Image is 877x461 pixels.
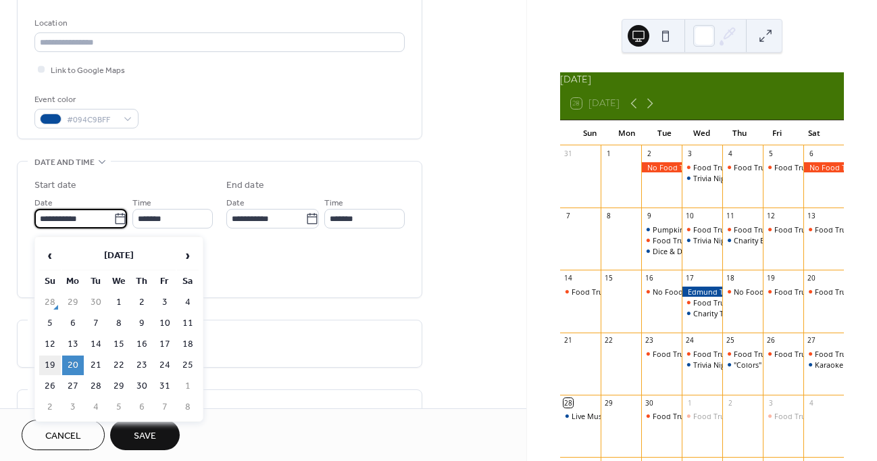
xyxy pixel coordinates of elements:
div: Wed [683,120,720,146]
div: 26 [766,336,776,345]
div: Live Music by Unwound [572,411,654,421]
td: 13 [62,335,84,354]
td: 17 [154,335,176,354]
div: 11 [726,212,735,221]
div: Trivia Night [693,235,732,245]
div: Food Truck: Everyday Amore [641,349,682,359]
div: Food Truck: The Good Life [641,411,682,421]
div: Food Truck: Monsta Lobsta [682,411,722,421]
div: Food Truck: Stubbie's Sausages [693,224,802,235]
div: Edmund Turns 7! [682,287,722,297]
td: 24 [154,356,176,375]
div: 27 [807,336,816,345]
div: 14 [563,274,573,283]
div: Food Truck: Stubbie's Sausages [682,224,722,235]
div: 5 [766,149,776,159]
div: 13 [807,212,816,221]
div: Karaoke Night [815,360,864,370]
td: 31 [154,377,176,396]
div: Dice & Drafts: Bunco Night! [641,246,682,256]
div: 18 [726,274,735,283]
div: 22 [604,336,613,345]
div: 17 [685,274,695,283]
td: 22 [108,356,130,375]
th: [DATE] [62,241,176,270]
td: 28 [39,293,61,312]
div: 4 [807,398,816,408]
div: Pumpkinywumpkiny! [641,224,682,235]
div: Trivia Night [682,360,722,370]
td: 20 [62,356,84,375]
div: Charity Bingo Night [722,235,763,245]
div: Charity Trivia Night [682,308,722,318]
div: Karaoke Night [803,360,844,370]
div: 28 [563,398,573,408]
span: Save [134,429,156,443]
div: Food Truck: Monsta Lobsta [693,411,788,421]
div: Food Truck: Everyday Amore [734,349,832,359]
div: 2 [726,398,735,408]
div: Location [34,16,402,30]
td: 21 [85,356,107,375]
td: 19 [39,356,61,375]
div: Charity Bingo Night [734,235,801,245]
div: Trivia Night [693,360,732,370]
td: 9 [131,314,153,333]
td: 6 [62,314,84,333]
th: Fr [154,272,176,291]
div: Sun [571,120,608,146]
td: 15 [108,335,130,354]
div: Food Truck: Everyday Amore [653,349,751,359]
div: 19 [766,274,776,283]
td: 11 [177,314,199,333]
div: Trivia Night [682,173,722,183]
div: 16 [645,274,654,283]
div: Food Truck: Eim Thai [803,224,844,235]
div: "Colors" Music Bingo [722,360,763,370]
div: 29 [604,398,613,408]
div: No Food Truck [734,287,785,297]
td: 2 [131,293,153,312]
td: 30 [85,293,107,312]
div: No Food Truck [653,287,704,297]
span: Time [132,196,151,210]
div: 1 [604,149,613,159]
td: 2 [39,397,61,417]
td: 29 [108,377,130,396]
div: 4 [726,149,735,159]
div: "Colors" Music Bingo [734,360,806,370]
div: Food Truck: Stubbie's Sausages [682,297,722,308]
th: Sa [177,272,199,291]
th: Su [39,272,61,291]
th: Th [131,272,153,291]
div: Food Truck: Monsta Lobsta [682,162,722,172]
span: Date [34,196,53,210]
div: Charity Trivia Night [693,308,759,318]
div: End date [226,178,264,193]
td: 4 [177,293,199,312]
div: 3 [685,149,695,159]
td: 3 [62,397,84,417]
td: 7 [85,314,107,333]
td: 29 [62,293,84,312]
td: 12 [39,335,61,354]
td: 1 [177,377,199,396]
div: Pumpkinywumpkiny! [653,224,726,235]
div: Mon [608,120,645,146]
div: Food Truck: Monsta Lobsta [693,162,788,172]
td: 30 [131,377,153,396]
div: [DATE] [560,72,844,87]
td: 8 [108,314,130,333]
div: 12 [766,212,776,221]
div: 30 [645,398,654,408]
div: Thu [721,120,758,146]
button: Cancel [22,420,105,450]
th: Mo [62,272,84,291]
div: Sat [796,120,833,146]
div: Food Truck: Strega Nona's Oven [763,411,803,421]
div: Tue [646,120,683,146]
div: 23 [645,336,654,345]
div: Food Truck: Strega Nona's Oven [763,162,803,172]
div: Food Truck: Taino Roots [734,162,819,172]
